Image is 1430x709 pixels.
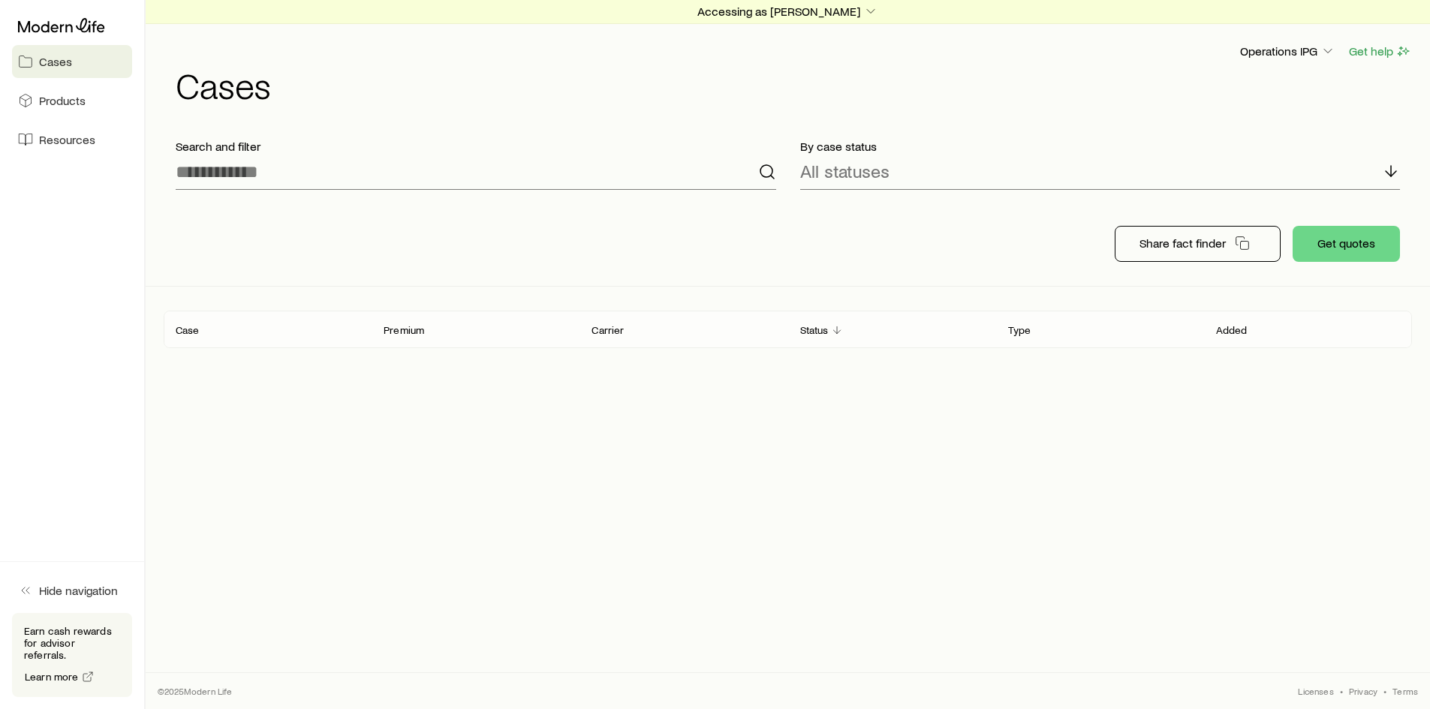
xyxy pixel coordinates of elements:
[39,583,118,598] span: Hide navigation
[800,139,1401,154] p: By case status
[12,84,132,117] a: Products
[1340,685,1343,697] span: •
[800,161,890,182] p: All statuses
[1298,685,1333,697] a: Licenses
[800,324,829,336] p: Status
[1348,43,1412,60] button: Get help
[1349,685,1377,697] a: Privacy
[25,671,79,682] span: Learn more
[1008,324,1031,336] p: Type
[1383,685,1386,697] span: •
[12,574,132,607] button: Hide navigation
[12,613,132,697] div: Earn cash rewards for advisor referrals.Learn more
[1293,226,1400,262] button: Get quotes
[1216,324,1248,336] p: Added
[12,123,132,156] a: Resources
[176,324,200,336] p: Case
[1239,43,1336,61] button: Operations IPG
[12,45,132,78] a: Cases
[1240,44,1335,59] p: Operations IPG
[697,4,878,19] p: Accessing as [PERSON_NAME]
[164,311,1412,348] div: Client cases
[176,139,776,154] p: Search and filter
[592,324,624,336] p: Carrier
[384,324,424,336] p: Premium
[1115,226,1281,262] button: Share fact finder
[1392,685,1418,697] a: Terms
[1139,236,1226,251] p: Share fact finder
[39,93,86,108] span: Products
[39,132,95,147] span: Resources
[158,685,233,697] p: © 2025 Modern Life
[176,67,1412,103] h1: Cases
[39,54,72,69] span: Cases
[24,625,120,661] p: Earn cash rewards for advisor referrals.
